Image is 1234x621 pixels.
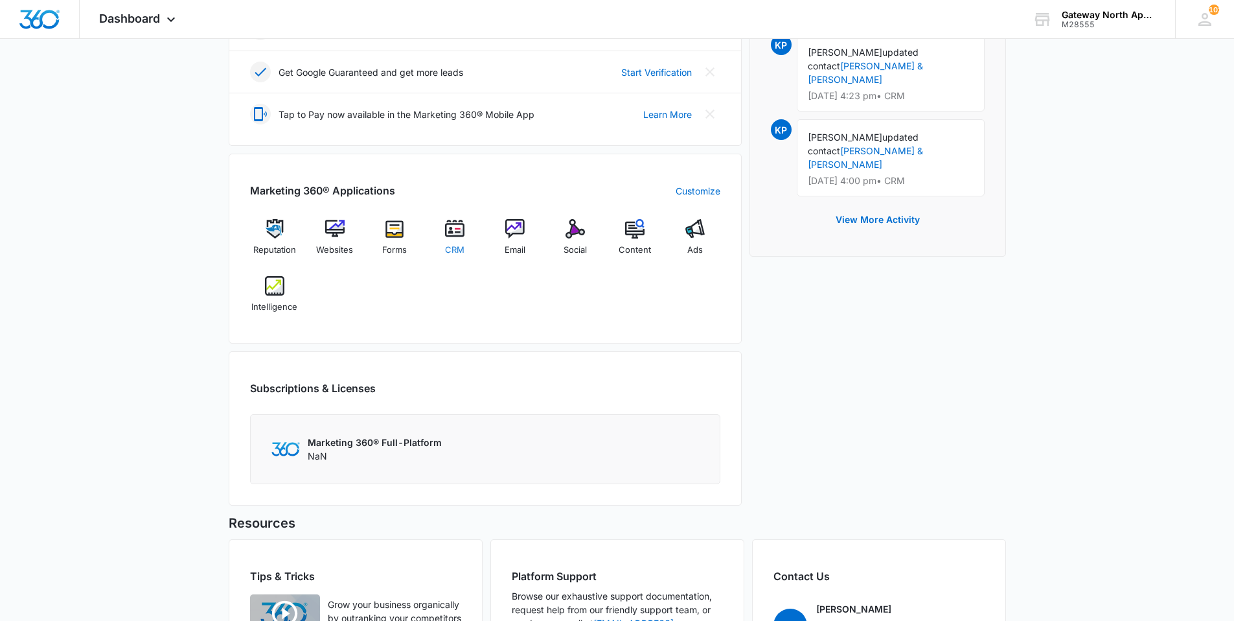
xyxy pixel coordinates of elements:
a: Intelligence [250,276,300,323]
h2: Subscriptions & Licenses [250,381,376,396]
span: Social [564,244,587,257]
span: KP [771,34,792,55]
span: Websites [316,244,353,257]
span: Ads [687,244,703,257]
span: CRM [445,244,464,257]
a: [PERSON_NAME] & [PERSON_NAME] [808,145,923,170]
h2: Tips & Tricks [250,568,461,584]
span: Content [619,244,651,257]
span: [PERSON_NAME] [808,47,882,58]
a: CRM [430,219,480,266]
a: Customize [676,184,720,198]
a: Learn More [643,108,692,121]
div: account name [1062,10,1156,20]
span: Reputation [253,244,296,257]
p: Marketing 360® Full-Platform [308,436,442,449]
a: Ads [670,219,720,266]
img: Marketing 360 Logo [271,442,300,456]
h2: Platform Support [512,568,723,584]
a: Reputation [250,219,300,266]
h5: Resources [229,513,1006,533]
h2: Marketing 360® Applications [250,183,395,198]
a: Content [610,219,660,266]
a: Websites [310,219,360,266]
p: Get Google Guaranteed and get more leads [279,65,463,79]
a: Social [550,219,600,266]
a: Email [490,219,540,266]
button: Close [700,104,720,124]
a: [PERSON_NAME] & [PERSON_NAME] [808,60,923,85]
h2: Contact Us [773,568,985,584]
button: View More Activity [823,204,933,235]
span: 102 [1209,5,1219,15]
button: Close [700,62,720,82]
div: account id [1062,20,1156,29]
p: [DATE] 4:00 pm • CRM [808,176,974,185]
div: NaN [308,436,442,463]
a: Forms [370,219,420,266]
span: [PERSON_NAME] [808,132,882,143]
span: Dashboard [99,12,160,25]
p: Tap to Pay now available in the Marketing 360® Mobile App [279,108,534,121]
span: KP [771,119,792,140]
span: Intelligence [251,301,297,314]
span: Email [505,244,525,257]
span: Forms [382,244,407,257]
a: Start Verification [621,65,692,79]
div: notifications count [1209,5,1219,15]
p: [PERSON_NAME] [816,602,891,616]
p: [DATE] 4:23 pm • CRM [808,91,974,100]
